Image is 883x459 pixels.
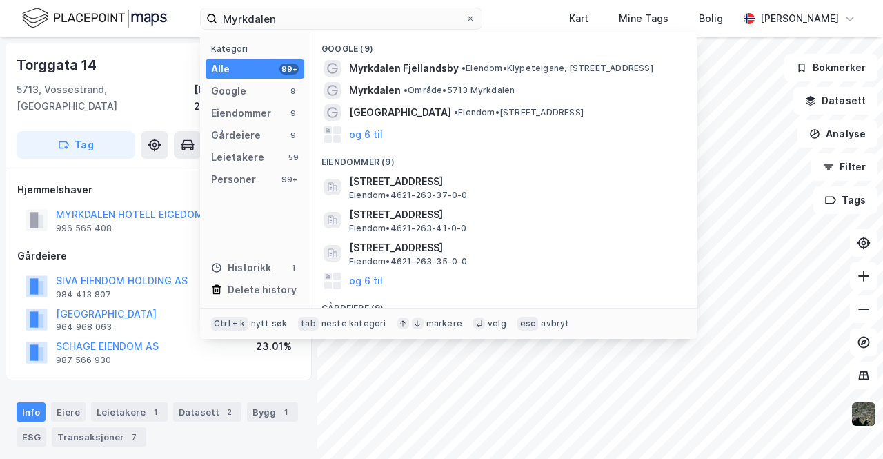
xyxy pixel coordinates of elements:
span: • [404,85,408,95]
div: markere [426,318,462,329]
input: Søk på adresse, matrikkel, gårdeiere, leietakere eller personer [217,8,465,29]
div: Transaksjoner [52,427,146,447]
div: Gårdeiere (9) [310,292,697,317]
span: [STREET_ADDRESS] [349,173,680,190]
div: 1 [148,405,162,419]
button: Analyse [797,120,877,148]
div: Leietakere [91,402,168,422]
span: [STREET_ADDRESS] [349,240,680,256]
span: • [454,107,458,117]
div: Bolig [699,10,723,27]
div: Personer [211,171,256,188]
div: Ctrl + k [211,317,248,331]
div: Hjemmelshaver [17,182,300,198]
div: 964 968 063 [56,322,112,333]
div: Alle [211,61,230,77]
div: nytt søk [251,318,288,329]
div: Bygg [247,402,298,422]
span: Eiendom • [STREET_ADDRESS] [454,107,584,118]
div: Leietakere [211,149,264,166]
div: Kart [569,10,588,27]
div: Torggata 14 [17,54,99,76]
div: Google (9) [310,32,697,57]
span: [GEOGRAPHIC_DATA] [349,104,451,121]
div: 59 [288,152,299,163]
button: Bokmerker [784,54,877,81]
div: Eiendommer [211,105,271,121]
div: 1 [288,262,299,273]
span: Område • 5713 Myrkdalen [404,85,515,96]
div: Historikk [211,260,271,276]
div: Datasett [173,402,241,422]
div: 9 [288,86,299,97]
div: 9 [288,130,299,141]
span: [STREET_ADDRESS] [349,206,680,223]
span: Myrkdalen [349,82,401,99]
div: 99+ [279,174,299,185]
span: Eiendom • Klypeteigane, [STREET_ADDRESS] [462,63,653,74]
iframe: Chat Widget [814,393,883,459]
div: 9 [288,108,299,119]
button: og 6 til [349,126,383,143]
div: 1 [279,405,292,419]
span: Eiendom • 4621-263-37-0-0 [349,190,468,201]
div: 2 [222,405,236,419]
span: • [462,63,466,73]
button: Datasett [793,87,877,115]
div: Mine Tags [619,10,668,27]
div: 984 413 807 [56,289,111,300]
div: 996 565 408 [56,223,112,234]
div: Gårdeiere [17,248,300,264]
div: 23.01% [256,338,292,355]
div: esc [517,317,539,331]
div: velg [488,318,506,329]
div: avbryt [541,318,569,329]
div: tab [298,317,319,331]
span: Eiendom • 4621-263-35-0-0 [349,256,468,267]
div: neste kategori [321,318,386,329]
div: Gårdeiere [211,127,261,144]
div: 987 566 930 [56,355,111,366]
div: Google [211,83,246,99]
div: 5713, Vossestrand, [GEOGRAPHIC_DATA] [17,81,194,115]
div: 99+ [279,64,299,75]
button: Filter [811,153,877,181]
button: og 6 til [349,273,383,289]
div: Eiere [51,402,86,422]
span: Eiendom • 4621-263-41-0-0 [349,223,467,234]
div: 7 [127,430,141,444]
div: Eiendommer (9) [310,146,697,170]
div: Kategori [211,43,304,54]
div: ESG [17,427,46,447]
img: logo.f888ab2527a4732fd821a326f86c7f29.svg [22,6,167,30]
div: [PERSON_NAME], 274/17 [194,81,301,115]
span: Myrkdalen Fjellandsby [349,60,459,77]
button: Tag [17,131,135,159]
div: [PERSON_NAME] [760,10,839,27]
div: Delete history [228,282,297,298]
div: Info [17,402,46,422]
button: Tags [813,186,877,214]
